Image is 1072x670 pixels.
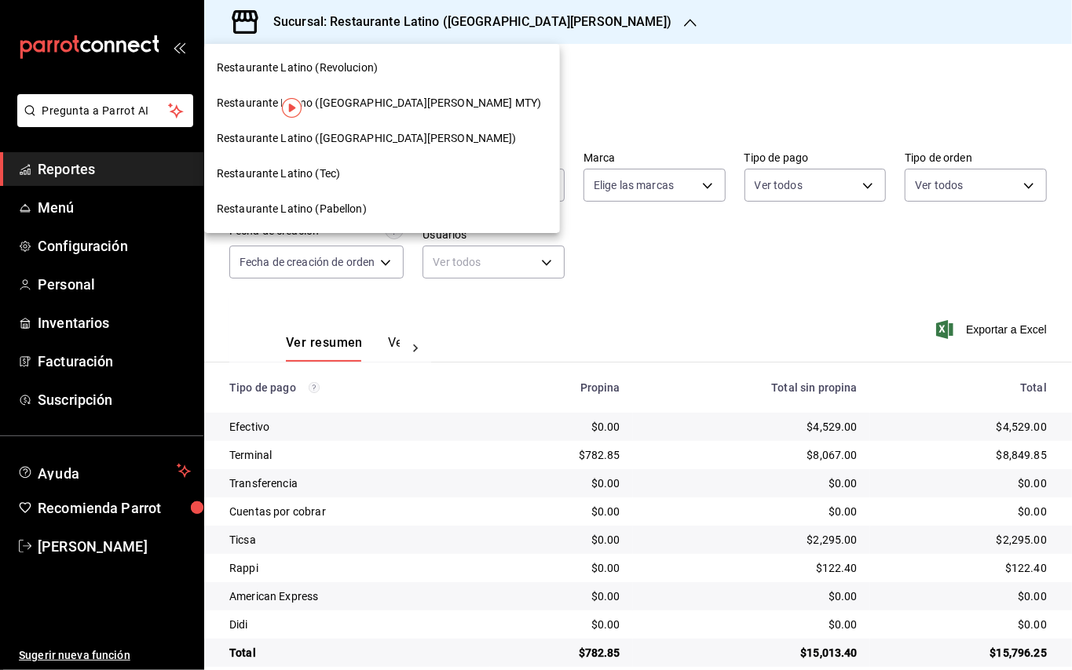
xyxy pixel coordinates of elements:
span: Restaurante Latino ([GEOGRAPHIC_DATA][PERSON_NAME]) [217,130,517,147]
div: Restaurante Latino ([GEOGRAPHIC_DATA][PERSON_NAME]) [204,121,560,156]
div: Restaurante Latino (Revolucion) [204,50,560,86]
div: Restaurante Latino (Tec) [204,156,560,191]
span: Restaurante Latino (Pabellon) [217,201,367,217]
span: Restaurante Latino ([GEOGRAPHIC_DATA][PERSON_NAME] MTY) [217,95,541,111]
div: Restaurante Latino ([GEOGRAPHIC_DATA][PERSON_NAME] MTY) [204,86,560,121]
span: Restaurante Latino (Tec) [217,166,340,182]
span: Restaurante Latino (Revolucion) [217,60,378,76]
div: Restaurante Latino (Pabellon) [204,191,560,227]
img: Tooltip marker [282,98,302,118]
